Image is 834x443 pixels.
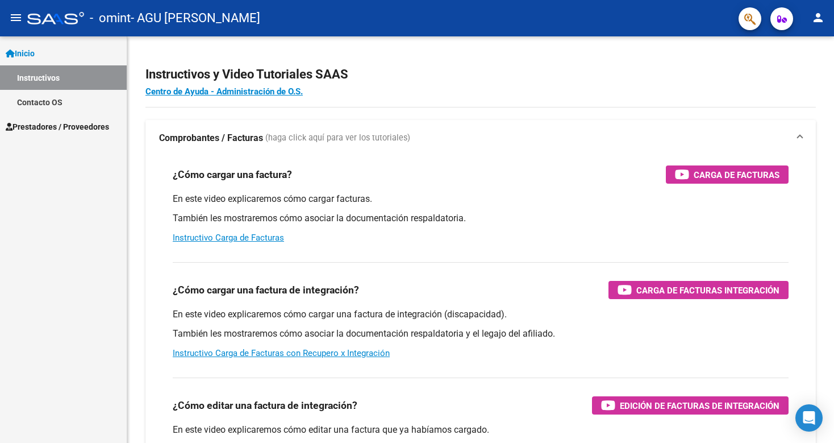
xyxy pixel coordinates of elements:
h3: ¿Cómo cargar una factura de integración? [173,282,359,298]
a: Instructivo Carga de Facturas [173,233,284,243]
p: También les mostraremos cómo asociar la documentación respaldatoria y el legajo del afiliado. [173,328,789,340]
a: Instructivo Carga de Facturas con Recupero x Integración [173,348,390,358]
h3: ¿Cómo cargar una factura? [173,167,292,183]
strong: Comprobantes / Facturas [159,132,263,144]
p: En este video explicaremos cómo editar una factura que ya habíamos cargado. [173,424,789,436]
h2: Instructivos y Video Tutoriales SAAS [145,64,816,85]
span: Carga de Facturas [694,168,779,182]
span: Carga de Facturas Integración [636,283,779,297]
a: Centro de Ayuda - Administración de O.S. [145,86,303,97]
div: Open Intercom Messenger [795,404,823,432]
span: Edición de Facturas de integración [620,399,779,413]
button: Carga de Facturas [666,165,789,184]
p: En este video explicaremos cómo cargar facturas. [173,193,789,205]
p: En este video explicaremos cómo cargar una factura de integración (discapacidad). [173,308,789,321]
button: Carga de Facturas Integración [608,281,789,299]
span: Prestadores / Proveedores [6,121,109,133]
span: - AGU [PERSON_NAME] [131,6,260,31]
button: Edición de Facturas de integración [592,396,789,415]
span: Inicio [6,47,35,60]
mat-icon: menu [9,11,23,24]
mat-icon: person [811,11,825,24]
h3: ¿Cómo editar una factura de integración? [173,398,357,413]
span: (haga click aquí para ver los tutoriales) [265,132,410,144]
p: También les mostraremos cómo asociar la documentación respaldatoria. [173,212,789,225]
mat-expansion-panel-header: Comprobantes / Facturas (haga click aquí para ver los tutoriales) [145,120,816,156]
span: - omint [90,6,131,31]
